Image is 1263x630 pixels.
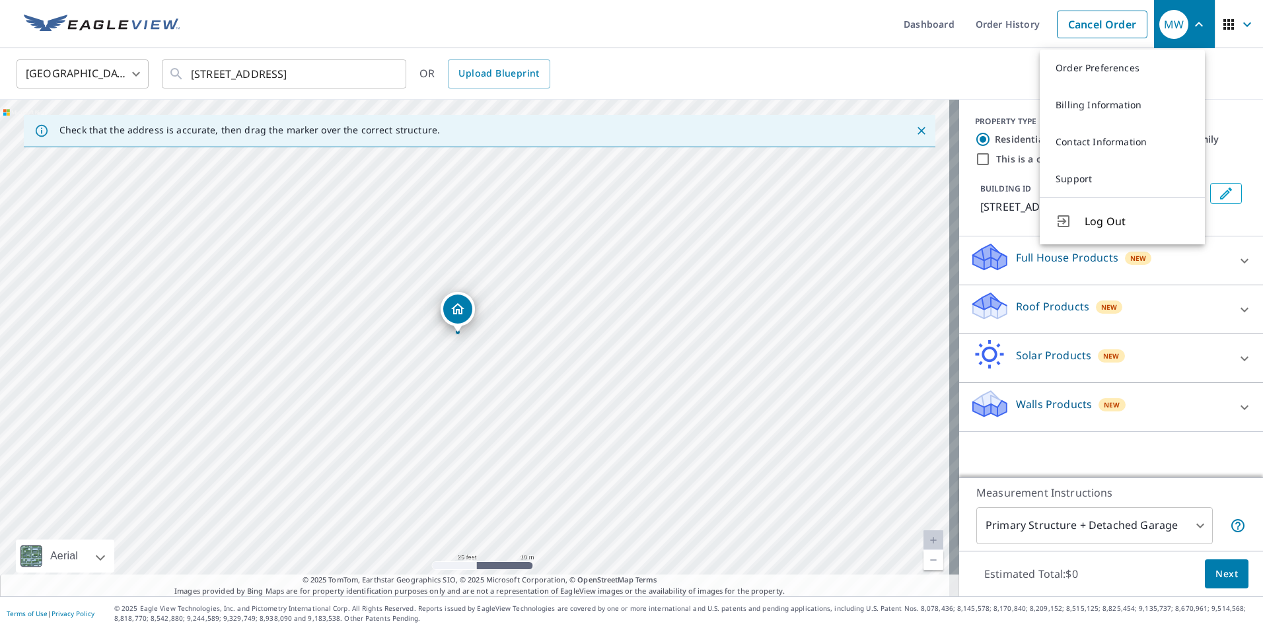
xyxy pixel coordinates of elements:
a: OpenStreetMap [577,575,633,584]
p: Roof Products [1016,298,1089,314]
div: MW [1159,10,1188,39]
span: Log Out [1085,213,1189,229]
label: Residential [995,133,1046,146]
button: Close [913,122,930,139]
a: Upload Blueprint [448,59,550,88]
p: [STREET_ADDRESS] [980,199,1205,215]
a: Support [1040,160,1205,197]
div: Aerial [46,540,82,573]
img: EV Logo [24,15,180,34]
p: BUILDING ID [980,183,1031,194]
a: Contact Information [1040,123,1205,160]
p: Check that the address is accurate, then drag the marker over the correct structure. [59,124,440,136]
button: Edit building 1 [1210,183,1242,204]
div: Dropped pin, building 1, Residential property, 2562 Canal Ln Georgetown, IN 47122 [441,292,475,333]
div: [GEOGRAPHIC_DATA] [17,55,149,92]
p: Solar Products [1016,347,1091,363]
a: Billing Information [1040,87,1205,123]
span: New [1130,253,1147,263]
a: Privacy Policy [52,609,94,618]
span: New [1104,400,1120,410]
div: OR [419,59,550,88]
a: Cancel Order [1057,11,1147,38]
div: Walls ProductsNew [970,388,1252,426]
a: Current Level 20, Zoom Out [923,550,943,570]
button: Next [1205,559,1248,589]
a: Terms [635,575,657,584]
p: Walls Products [1016,396,1092,412]
button: Log Out [1040,197,1205,244]
div: Primary Structure + Detached Garage [976,507,1213,544]
span: Your report will include the primary structure and a detached garage if one exists. [1230,518,1246,534]
a: Current Level 20, Zoom In Disabled [923,530,943,550]
p: © 2025 Eagle View Technologies, Inc. and Pictometry International Corp. All Rights Reserved. Repo... [114,604,1256,623]
div: Solar ProductsNew [970,339,1252,377]
a: Terms of Use [7,609,48,618]
span: New [1101,302,1118,312]
span: Upload Blueprint [458,65,539,82]
input: Search by address or latitude-longitude [191,55,379,92]
span: New [1103,351,1120,361]
div: Aerial [16,540,114,573]
div: Roof ProductsNew [970,291,1252,328]
div: PROPERTY TYPE [975,116,1247,127]
p: Full House Products [1016,250,1118,265]
a: Order Preferences [1040,50,1205,87]
label: This is a complex [996,153,1075,166]
p: Estimated Total: $0 [974,559,1089,588]
p: | [7,610,94,617]
p: Measurement Instructions [976,485,1246,501]
span: Next [1215,566,1238,582]
div: Full House ProductsNew [970,242,1252,279]
span: © 2025 TomTom, Earthstar Geographics SIO, © 2025 Microsoft Corporation, © [303,575,657,586]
